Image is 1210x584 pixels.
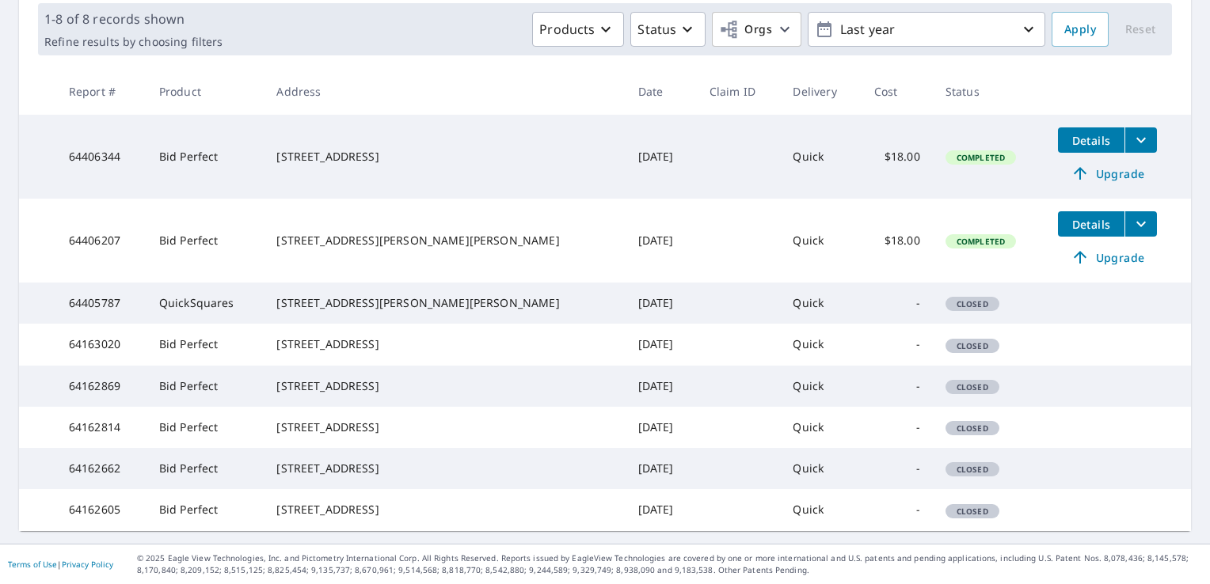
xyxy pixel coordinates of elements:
span: Upgrade [1067,248,1147,267]
td: Quick [780,115,861,199]
td: Bid Perfect [146,407,264,448]
td: Quick [780,283,861,324]
button: filesDropdownBtn-64406207 [1124,211,1157,237]
th: Date [626,68,697,115]
button: filesDropdownBtn-64406344 [1124,127,1157,153]
p: Last year [834,16,1019,44]
p: | [8,559,113,569]
button: Products [532,12,624,47]
div: [STREET_ADDRESS] [276,419,612,435]
td: [DATE] [626,199,697,283]
td: [DATE] [626,448,697,489]
span: Closed [947,381,998,392]
span: Orgs [719,20,772,40]
div: [STREET_ADDRESS] [276,336,612,352]
span: Upgrade [1067,164,1147,183]
span: Completed [947,152,1014,163]
button: detailsBtn-64406344 [1058,127,1124,153]
span: Closed [947,464,998,475]
td: [DATE] [626,283,697,324]
button: Status [630,12,706,47]
td: Bid Perfect [146,489,264,530]
td: 64162869 [56,366,146,407]
td: $18.00 [862,199,933,283]
th: Cost [862,68,933,115]
a: Terms of Use [8,559,57,570]
p: Products [539,20,595,39]
td: $18.00 [862,115,933,199]
span: Closed [947,506,998,517]
td: - [862,407,933,448]
div: [STREET_ADDRESS][PERSON_NAME][PERSON_NAME] [276,295,612,311]
span: Details [1067,217,1115,232]
td: [DATE] [626,115,697,199]
th: Report # [56,68,146,115]
div: [STREET_ADDRESS] [276,461,612,476]
td: Bid Perfect [146,324,264,365]
td: Bid Perfect [146,448,264,489]
th: Product [146,68,264,115]
th: Claim ID [697,68,781,115]
td: Bid Perfect [146,115,264,199]
button: Apply [1052,12,1109,47]
td: 64406207 [56,199,146,283]
th: Address [264,68,625,115]
th: Delivery [780,68,861,115]
div: [STREET_ADDRESS] [276,502,612,518]
td: Bid Perfect [146,199,264,283]
td: 64405787 [56,283,146,324]
td: [DATE] [626,324,697,365]
td: 64162662 [56,448,146,489]
span: Closed [947,298,998,309]
span: Apply [1064,20,1096,40]
td: Quick [780,489,861,530]
a: Upgrade [1058,245,1157,270]
p: 1-8 of 8 records shown [44,9,223,28]
td: Quick [780,407,861,448]
td: 64162605 [56,489,146,530]
span: Details [1067,133,1115,148]
td: Quick [780,448,861,489]
td: - [862,448,933,489]
button: Orgs [712,12,801,47]
td: [DATE] [626,489,697,530]
p: © 2025 Eagle View Technologies, Inc. and Pictometry International Corp. All Rights Reserved. Repo... [137,552,1202,576]
td: 64162814 [56,407,146,448]
div: [STREET_ADDRESS] [276,149,612,165]
button: Last year [808,12,1045,47]
td: 64163020 [56,324,146,365]
td: Quick [780,366,861,407]
p: Status [637,20,676,39]
a: Upgrade [1058,161,1157,186]
button: detailsBtn-64406207 [1058,211,1124,237]
div: [STREET_ADDRESS][PERSON_NAME][PERSON_NAME] [276,233,612,248]
span: Closed [947,423,998,434]
td: - [862,366,933,407]
td: - [862,324,933,365]
td: 64406344 [56,115,146,199]
span: Closed [947,340,998,351]
a: Privacy Policy [62,559,113,570]
td: [DATE] [626,366,697,407]
th: Status [933,68,1045,115]
td: [DATE] [626,407,697,448]
td: - [862,283,933,324]
div: [STREET_ADDRESS] [276,378,612,394]
td: Quick [780,199,861,283]
span: Completed [947,236,1014,247]
p: Refine results by choosing filters [44,35,223,49]
td: Bid Perfect [146,366,264,407]
td: Quick [780,324,861,365]
td: QuickSquares [146,283,264,324]
td: - [862,489,933,530]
